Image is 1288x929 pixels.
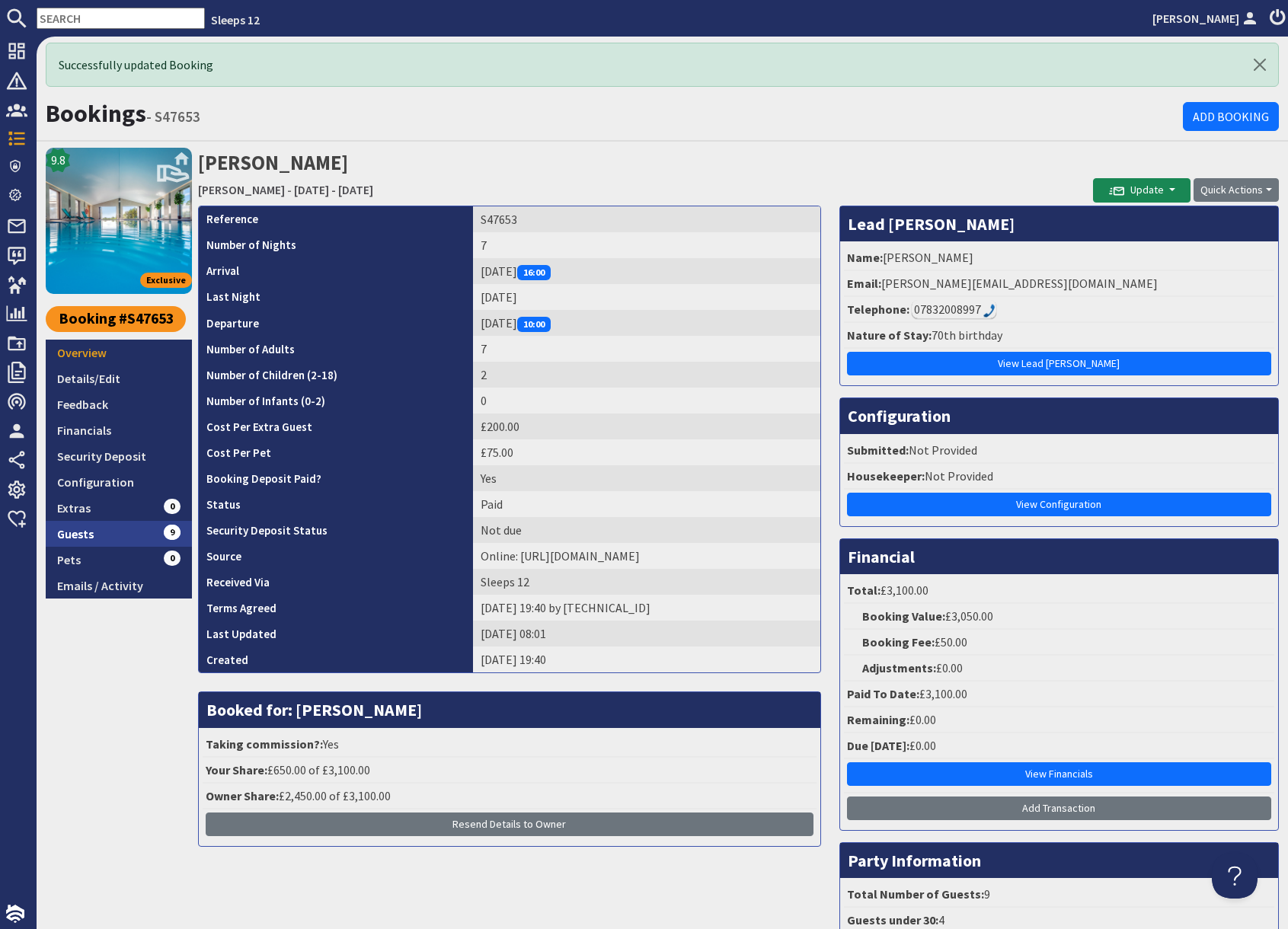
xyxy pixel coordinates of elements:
[473,284,820,310] td: [DATE]
[844,271,1274,297] li: [PERSON_NAME][EMAIL_ADDRESS][DOMAIN_NAME]
[46,98,146,129] a: Bookings
[1109,183,1164,196] span: Update
[198,148,1093,202] h2: [PERSON_NAME]
[206,788,279,803] strong: Owner Share:
[844,630,1274,656] li: £50.00
[46,43,1279,87] div: Successfully updated Booking
[140,273,192,288] span: Exclusive
[844,604,1274,630] li: £3,050.00
[847,712,909,727] strong: Remaining:
[1194,178,1279,202] button: Quick Actions
[473,336,820,362] td: 7
[844,438,1274,464] li: Not Provided
[473,413,820,439] td: £200.00
[844,245,1274,271] li: [PERSON_NAME]
[1212,853,1258,899] iframe: Toggle Customer Support
[199,413,473,439] th: Cost Per Extra Guest
[473,621,820,646] td: [DATE] 08:01
[847,762,1271,786] a: View Financials
[206,736,323,752] strong: Taking commission?:
[199,284,473,310] th: Last Night
[199,336,473,362] th: Number of Adults
[844,882,1274,908] li: 9
[912,300,996,318] div: Call: 07832008997
[862,608,945,624] strong: Booking Value:
[840,539,1278,574] h3: Financial
[46,148,192,294] img: Shires's icon
[199,439,473,465] th: Cost Per Pet
[276,603,289,615] i: Agreements were checked at the time of signing booking terms:<br>- I AGREE to take out appropriat...
[203,732,817,758] li: Yes
[473,491,820,517] td: Paid
[199,491,473,517] th: Status
[847,886,984,902] strong: Total Number of Guests:
[473,517,820,543] td: Not due
[847,327,932,343] strong: Nature of Stay:
[473,569,820,595] td: Sleeps 12
[844,733,1274,759] li: £0.00
[844,707,1274,733] li: £0.00
[847,493,1271,516] a: View Configuration
[287,182,292,197] span: -
[847,442,909,458] strong: Submitted:
[473,310,820,336] td: [DATE]
[198,182,285,197] a: [PERSON_NAME]
[294,182,373,197] a: [DATE] - [DATE]
[164,499,181,514] span: 0
[1093,178,1191,203] button: Update
[203,784,817,809] li: £2,450.00 of £3,100.00
[847,468,925,484] strong: Housekeeper:
[46,573,192,599] a: Emails / Activity
[844,578,1274,604] li: £3,100.00
[847,583,881,598] strong: Total:
[46,340,192,366] a: Overview
[847,302,909,317] strong: Telephone:
[840,398,1278,433] h3: Configuration
[844,323,1274,349] li: 70th birthday
[844,682,1274,707] li: £3,100.00
[46,469,192,495] a: Configuration
[199,206,473,232] th: Reference
[199,258,473,284] th: Arrival
[199,621,473,646] th: Last Updated
[473,595,820,621] td: [DATE] 19:40 by [TECHNICAL_ID]
[847,276,881,291] strong: Email:
[199,232,473,258] th: Number of Nights
[199,692,820,727] h3: Booked for: [PERSON_NAME]
[473,543,820,569] td: Online: https://www.google.com/
[847,250,883,265] strong: Name:
[847,912,938,927] strong: Guests under 30:
[46,417,192,443] a: Financials
[199,517,473,543] th: Security Deposit Status
[473,646,820,672] td: [DATE] 19:40
[37,8,205,29] input: SEARCH
[46,306,186,332] a: Booking #S47653
[847,686,919,701] strong: Paid To Date:
[199,646,473,672] th: Created
[199,543,473,569] th: Source
[211,12,260,27] a: Sleeps 12
[473,232,820,258] td: 7
[46,148,192,294] a: Shires's icon9.8Exclusive
[840,843,1278,878] h3: Party Information
[164,551,181,566] span: 0
[46,443,192,469] a: Security Deposit
[146,107,200,126] small: - S47653
[473,439,820,465] td: £75.00
[840,206,1278,241] h3: Lead [PERSON_NAME]
[46,495,192,521] a: Extras0
[199,388,473,413] th: Number of Infants (0-2)
[199,362,473,388] th: Number of Children (2-18)
[517,265,551,280] span: 16:00
[206,762,267,777] strong: Your Share:
[46,521,192,547] a: Guests9
[847,797,1271,820] a: Add Transaction
[203,758,817,784] li: £650.00 of £3,100.00
[199,310,473,336] th: Departure
[46,547,192,573] a: Pets0
[6,905,24,923] img: staytech_i_w-64f4e8e9ee0a9c174fd5317b4b171b261742d2d393467e5bdba4413f4f884c10.svg
[847,352,1271,375] a: View Lead [PERSON_NAME]
[473,258,820,284] td: [DATE]
[473,388,820,413] td: 0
